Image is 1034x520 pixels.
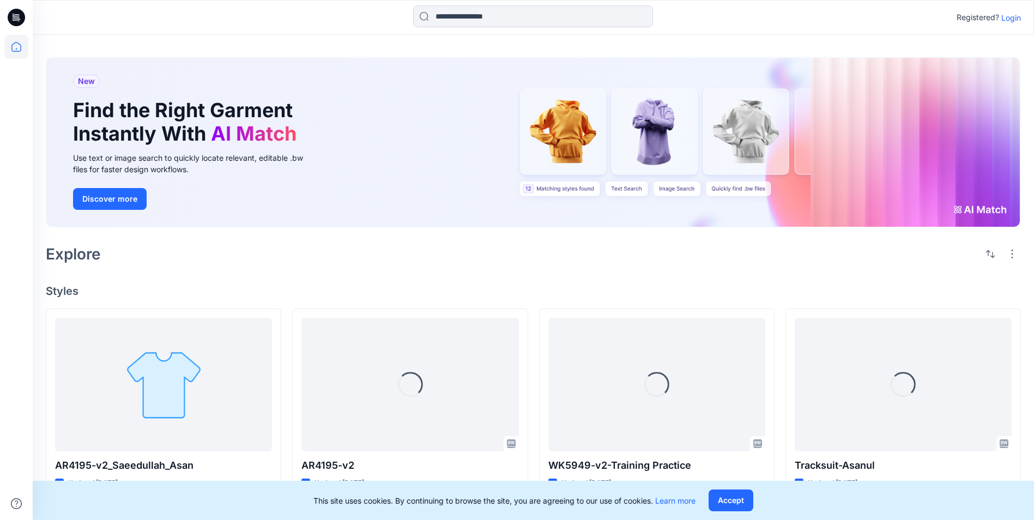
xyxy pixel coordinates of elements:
[211,122,297,146] span: AI Match
[55,318,272,451] a: AR4195-v2_Saeedullah_Asan
[561,477,611,489] p: Updated [DATE]
[73,152,318,175] div: Use text or image search to quickly locate relevant, editable .bw files for faster design workflows.
[548,458,765,473] p: WK5949-v2-Training Practice
[1001,12,1021,23] p: Login
[73,99,302,146] h1: Find the Right Garment Instantly With
[46,285,1021,298] h4: Styles
[808,477,857,489] p: Updated [DATE]
[655,496,696,505] a: Learn more
[68,477,118,489] p: Updated [DATE]
[795,458,1012,473] p: Tracksuit-Asanul
[315,477,364,489] p: Updated [DATE]
[301,458,518,473] p: AR4195-v2
[55,458,272,473] p: AR4195-v2_Saeedullah_Asan
[709,489,753,511] button: Accept
[78,75,95,88] span: New
[957,11,999,24] p: Registered?
[313,495,696,506] p: This site uses cookies. By continuing to browse the site, you are agreeing to our use of cookies.
[46,245,101,263] h2: Explore
[73,188,147,210] button: Discover more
